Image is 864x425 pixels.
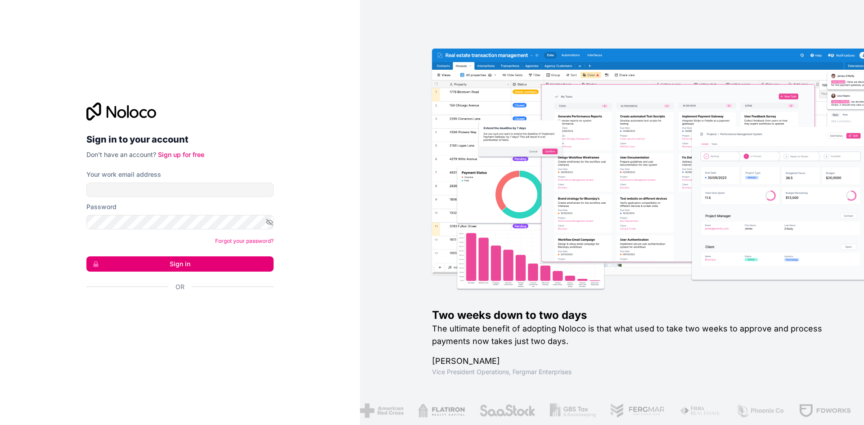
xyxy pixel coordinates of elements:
[674,403,716,418] img: /assets/fiera-fwj2N5v4.png
[355,403,398,418] img: /assets/american-red-cross-BAupjrZR.png
[432,367,835,376] h1: Vice President Operations , Fergmar Enterprises
[605,403,660,418] img: /assets/fergmar-CudnrXN5.png
[86,131,274,148] h2: Sign in to your account
[793,403,846,418] img: /assets/fdworks-Bi04fVtw.png
[86,183,274,197] input: Email address
[86,256,274,272] button: Sign in
[474,403,531,418] img: /assets/saastock-C6Zbiodz.png
[432,308,835,322] h1: Two weeks down to two days
[86,151,156,158] span: Don't have an account?
[215,237,274,244] a: Forgot your password?
[86,202,117,211] label: Password
[731,403,779,418] img: /assets/phoenix-BREaitsQ.png
[175,282,184,291] span: Or
[86,215,274,229] input: Password
[413,403,460,418] img: /assets/flatiron-C8eUkumj.png
[432,355,835,367] h1: [PERSON_NAME]
[158,151,204,158] a: Sign up for free
[432,322,835,348] h2: The ultimate benefit of adopting Noloco is that what used to take two weeks to approve and proces...
[545,403,591,418] img: /assets/gbstax-C-GtDUiK.png
[86,170,161,179] label: Your work email address
[82,301,271,321] iframe: Sign in with Google Button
